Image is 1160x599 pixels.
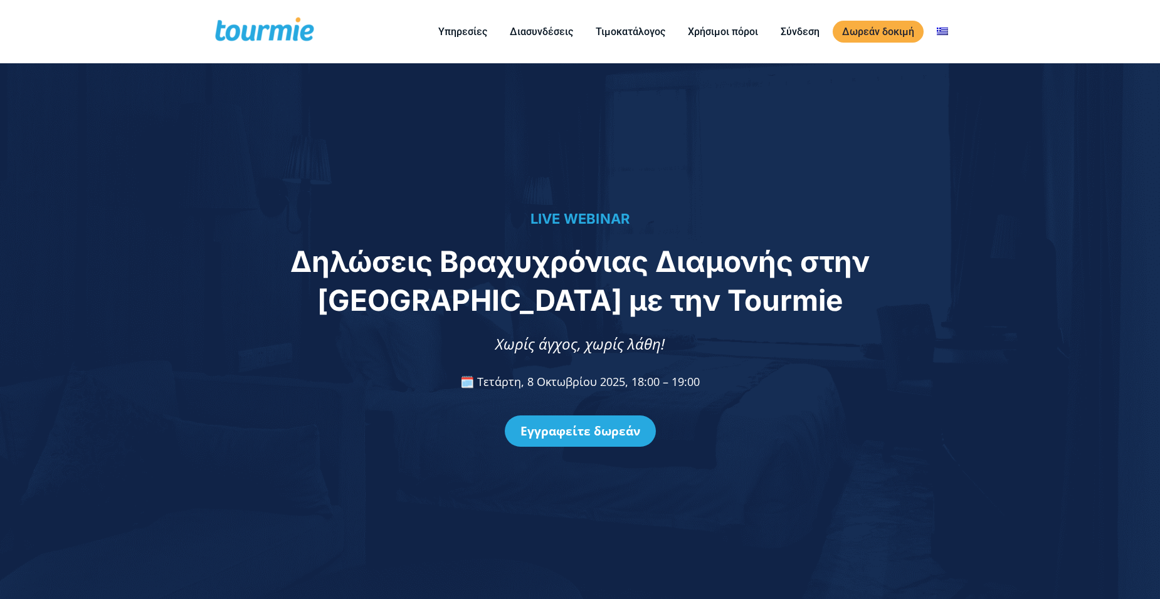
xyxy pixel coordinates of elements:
a: Δωρεάν δοκιμή [833,21,924,43]
span: 🗓️ Τετάρτη, 8 Οκτωβρίου 2025, 18:00 – 19:00 [460,374,700,389]
a: Υπηρεσίες [429,24,497,39]
span: Δηλώσεις Βραχυχρόνιας Διαμονής στην [GEOGRAPHIC_DATA] με την Tourmie [290,244,870,318]
a: Διασυνδέσεις [500,24,583,39]
span: LIVE WEBINAR [530,211,630,227]
a: Τιμοκατάλογος [586,24,675,39]
a: Εγγραφείτε δωρεάν [505,415,656,447]
span: Χωρίς άγχος, χωρίς λάθη! [495,333,665,354]
a: Σύνδεση [771,24,829,39]
a: Χρήσιμοι πόροι [678,24,767,39]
